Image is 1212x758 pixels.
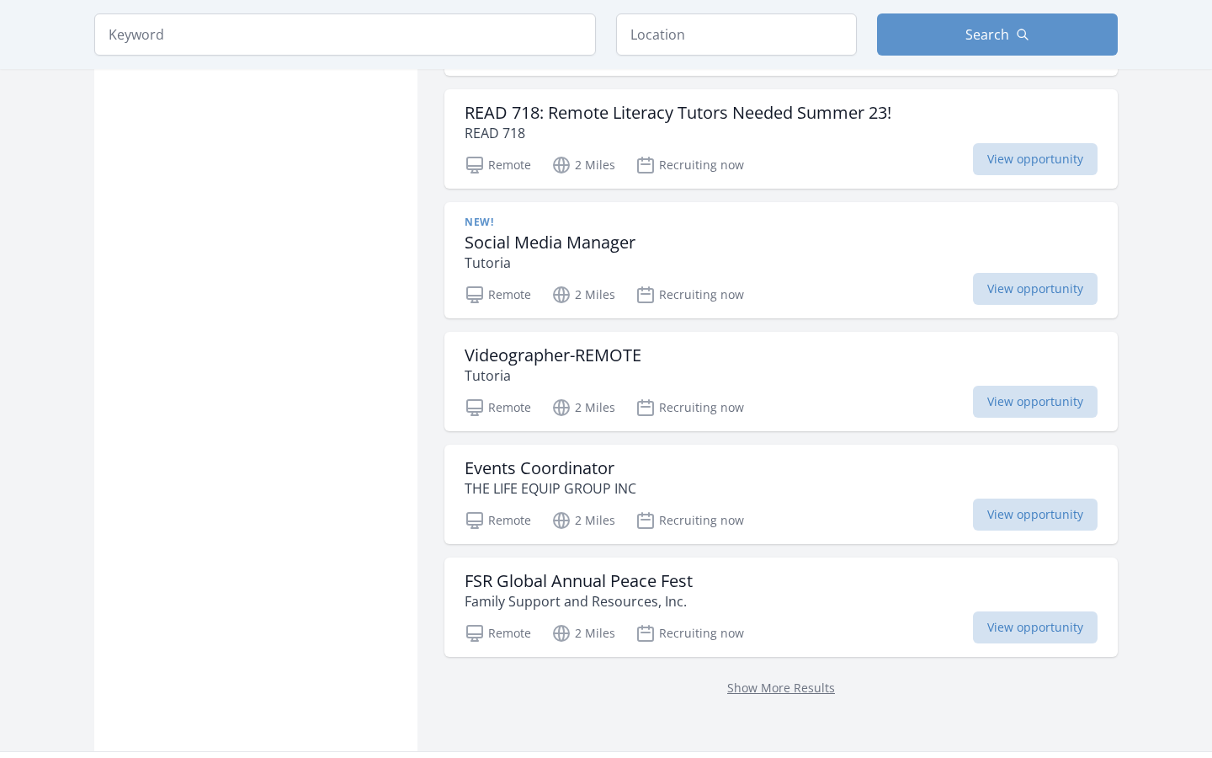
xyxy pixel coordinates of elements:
[94,13,596,56] input: Keyword
[444,558,1118,657] a: FSR Global Annual Peace Fest Family Support and Resources, Inc. Remote 2 Miles Recruiting now Vie...
[465,458,636,478] h3: Events Coordinator
[465,155,531,175] p: Remote
[465,253,635,273] p: Tutoria
[444,89,1118,189] a: READ 718: Remote Literacy Tutors Needed Summer 23! READ 718 Remote 2 Miles Recruiting now View op...
[465,398,531,418] p: Remote
[551,623,615,643] p: 2 Miles
[551,510,615,531] p: 2 Miles
[444,332,1118,431] a: Videographer-REMOTE Tutoria Remote 2 Miles Recruiting now View opportunity
[444,445,1118,544] a: Events Coordinator THE LIFE EQUIP GROUP INC Remote 2 Miles Recruiting now View opportunity
[635,623,744,643] p: Recruiting now
[877,13,1118,56] button: Search
[973,273,1098,305] span: View opportunity
[635,155,744,175] p: Recruiting now
[465,345,641,366] h3: Videographer-REMOTE
[965,24,1009,45] span: Search
[444,202,1118,318] a: New! Social Media Manager Tutoria Remote 2 Miles Recruiting now View opportunity
[465,216,493,229] span: New!
[465,103,891,123] h3: READ 718: Remote Literacy Tutors Needed Summer 23!
[973,143,1098,175] span: View opportunity
[465,510,531,531] p: Remote
[465,591,693,611] p: Family Support and Resources, Inc.
[465,232,635,253] h3: Social Media Manager
[465,285,531,305] p: Remote
[973,499,1098,531] span: View opportunity
[551,155,615,175] p: 2 Miles
[465,366,641,386] p: Tutoria
[635,285,744,305] p: Recruiting now
[465,478,636,499] p: THE LIFE EQUIP GROUP INC
[465,571,693,591] h3: FSR Global Annual Peace Fest
[973,386,1098,418] span: View opportunity
[551,285,615,305] p: 2 Miles
[973,611,1098,643] span: View opportunity
[465,123,891,143] p: READ 718
[616,13,857,56] input: Location
[551,398,615,418] p: 2 Miles
[635,398,744,418] p: Recruiting now
[727,680,835,696] a: Show More Results
[465,623,531,643] p: Remote
[635,510,744,531] p: Recruiting now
